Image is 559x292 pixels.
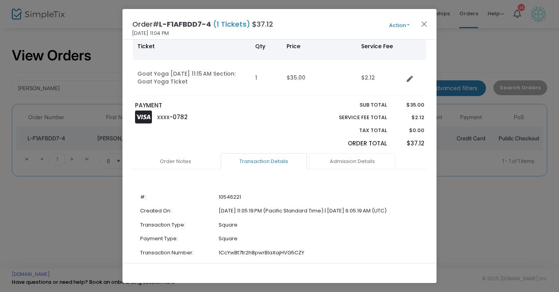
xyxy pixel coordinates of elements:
th: Ticket [133,33,250,60]
td: Square [219,232,419,246]
td: Payment Type: [140,232,219,246]
th: Service Fee [356,33,404,60]
td: $2.12 [356,60,404,96]
p: $2.12 [395,114,424,122]
button: Action [376,21,423,30]
p: $37.12 [395,139,424,148]
td: 1CcYwBt7tr2h8pwrBlaXajHVG5CZY [219,246,419,260]
td: Transaction Number: [140,246,219,260]
p: $35.00 [395,101,424,109]
h4: Order# $37.12 [132,19,273,29]
span: XXXX [157,114,170,121]
p: Service Fee Total [320,114,387,122]
td: #: [140,190,219,204]
div: Data table [133,33,426,96]
td: Square [219,218,419,232]
td: $35.00 [282,60,356,96]
a: Order Notes [132,153,219,170]
td: Transaction Type: [140,218,219,232]
p: Sub total [320,101,387,109]
td: Goat Yoga [DATE] 11:15 AM Section: Goat Yoga Ticket [133,60,250,96]
td: 10546221 [219,190,419,204]
th: Price [282,33,356,60]
p: Tax Total [320,127,387,134]
a: Admission Details [309,153,395,170]
td: [DATE] 11:05:19 PM (Pacific Standard Time) | [DATE] 6:05:19 AM (UTC) [219,204,419,218]
p: PAYMENT [135,101,276,110]
td: 1 [250,60,282,96]
p: $0.00 [395,127,424,134]
span: L-F1AFBDD7-4 [159,19,211,29]
th: Qty [250,33,282,60]
span: [DATE] 11:04 PM [132,29,169,37]
a: Transaction Details [221,153,307,170]
td: Created On: [140,204,219,218]
p: Order Total [320,139,387,148]
span: (1 Tickets) [211,19,252,29]
button: Close [419,19,429,29]
span: -0782 [170,113,188,121]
